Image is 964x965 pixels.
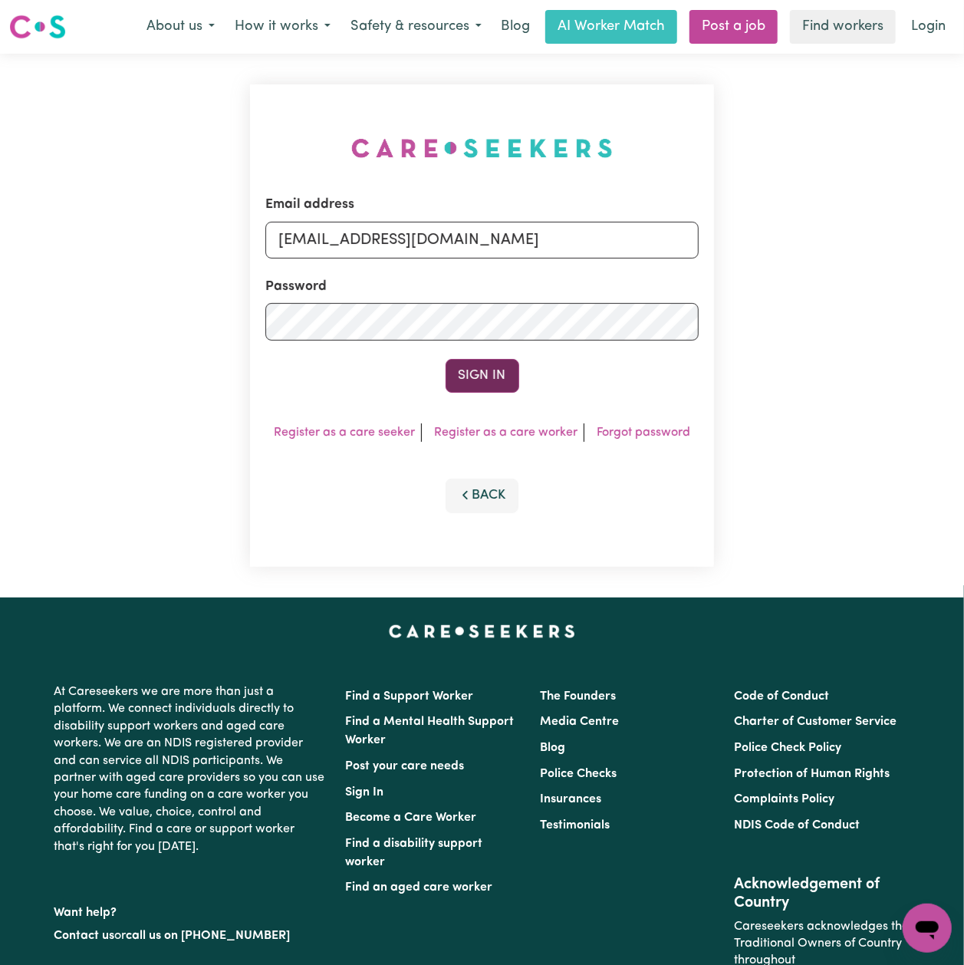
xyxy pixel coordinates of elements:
a: Register as a care worker [434,427,577,439]
a: Become a Care Worker [346,812,477,824]
a: Forgot password [597,427,690,439]
a: Police Checks [540,768,617,780]
a: AI Worker Match [545,10,677,44]
a: Police Check Policy [734,742,841,754]
p: or [54,921,327,950]
a: Insurances [540,793,601,805]
input: Email address [265,222,699,259]
label: Email address [265,195,354,215]
a: Contact us [54,930,115,942]
p: At Careseekers we are more than just a platform. We connect individuals directly to disability su... [54,677,327,861]
a: Testimonials [540,819,610,832]
a: call us on [PHONE_NUMBER] [127,930,291,942]
p: Want help? [54,898,327,921]
button: How it works [225,11,341,43]
a: Post a job [689,10,778,44]
a: The Founders [540,690,616,703]
a: Find a disability support worker [346,838,483,868]
a: Register as a care seeker [274,427,415,439]
a: NDIS Code of Conduct [734,819,860,832]
a: Careseekers home page [389,625,575,637]
h2: Acknowledgement of Country [734,875,910,912]
a: Protection of Human Rights [734,768,890,780]
a: Charter of Customer Service [734,716,897,728]
a: Find an aged care worker [346,881,493,894]
a: Blog [492,10,539,44]
a: Post your care needs [346,760,465,772]
a: Login [902,10,955,44]
button: About us [137,11,225,43]
a: Media Centre [540,716,619,728]
label: Password [265,277,327,297]
a: Find a Support Worker [346,690,474,703]
img: Careseekers logo [9,13,66,41]
a: Code of Conduct [734,690,829,703]
button: Safety & resources [341,11,492,43]
a: Find workers [790,10,896,44]
button: Back [446,479,519,512]
button: Sign In [446,359,519,393]
a: Find a Mental Health Support Worker [346,716,515,746]
a: Blog [540,742,565,754]
iframe: Button to launch messaging window [903,904,952,953]
a: Complaints Policy [734,793,834,805]
a: Sign In [346,786,384,799]
a: Careseekers logo [9,9,66,44]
